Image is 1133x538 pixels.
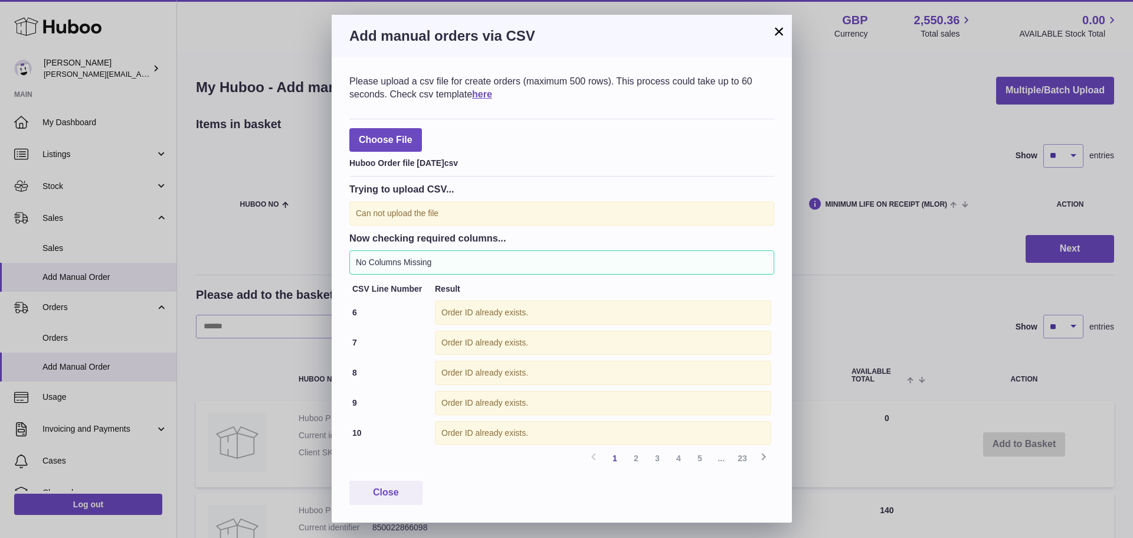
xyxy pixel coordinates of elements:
a: 3 [647,448,668,469]
a: 23 [732,448,753,469]
div: No Columns Missing [349,250,774,275]
h3: Now checking required columns... [349,231,774,244]
button: × [772,24,786,38]
button: Close [349,481,423,505]
div: Order ID already exists. [435,301,771,325]
strong: 8 [352,368,357,377]
span: Choose File [349,128,422,152]
th: CSV Line Number [349,281,432,298]
span: Close [373,487,399,497]
strong: 7 [352,338,357,347]
div: Order ID already exists. [435,361,771,385]
h3: Add manual orders via CSV [349,27,774,45]
a: here [472,89,492,99]
span: ... [710,448,732,469]
strong: 6 [352,308,357,317]
div: Can not upload the file [349,201,774,226]
a: 2 [626,448,647,469]
div: Please upload a csv file for create orders (maximum 500 rows). This process could take up to 60 s... [349,75,774,100]
div: Order ID already exists. [435,391,771,415]
th: Result [432,281,774,298]
a: 4 [668,448,689,469]
h3: Trying to upload CSV... [349,182,774,195]
div: Order ID already exists. [435,421,771,445]
strong: 10 [352,428,362,438]
div: Huboo Order file [DATE]csv [349,155,774,169]
strong: 9 [352,398,357,407]
div: Order ID already exists. [435,331,771,355]
a: 5 [689,448,710,469]
a: 1 [604,448,626,469]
